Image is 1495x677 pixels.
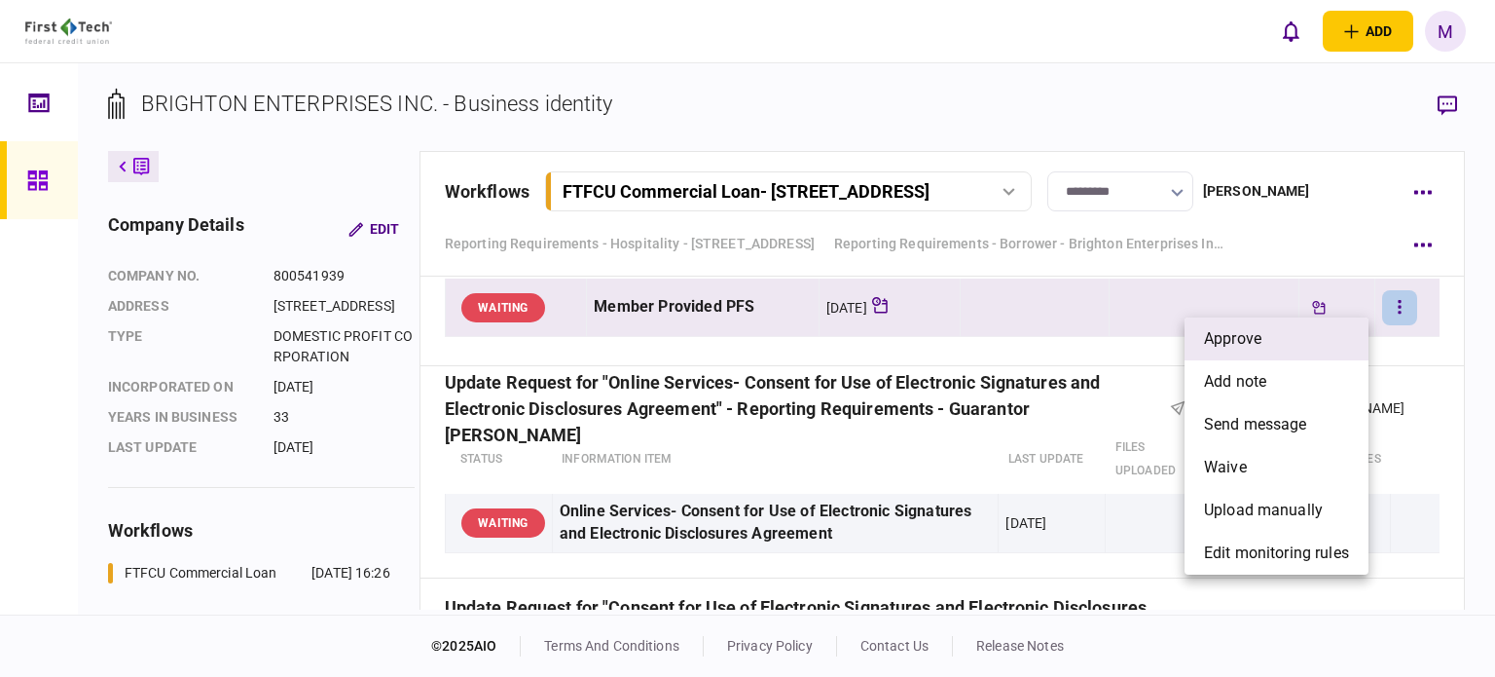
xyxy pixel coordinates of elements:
[1204,499,1323,522] span: upload manually
[1204,327,1261,351] span: approve
[1204,456,1247,479] span: waive
[1204,370,1266,394] span: add note
[1204,542,1349,565] span: edit monitoring rules
[1204,413,1307,436] span: send message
